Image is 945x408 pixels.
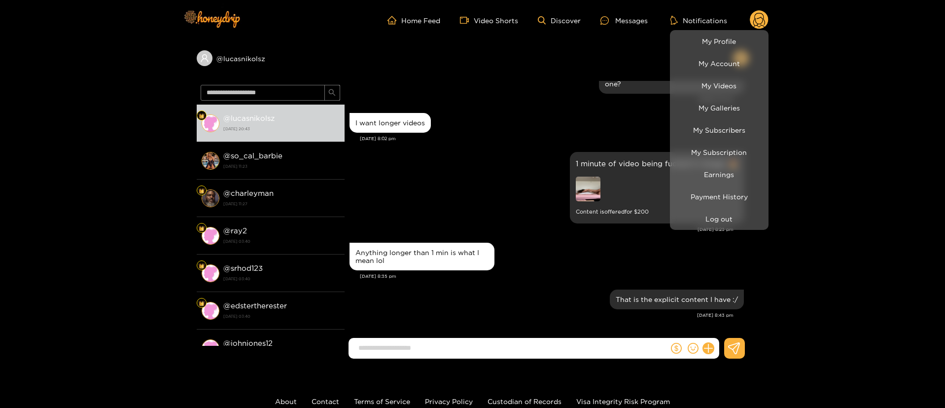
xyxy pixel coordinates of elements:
a: Earnings [672,166,766,183]
a: My Videos [672,77,766,94]
a: My Profile [672,33,766,50]
button: Log out [672,210,766,227]
a: My Galleries [672,99,766,116]
a: My Account [672,55,766,72]
a: My Subscribers [672,121,766,139]
a: Payment History [672,188,766,205]
a: My Subscription [672,144,766,161]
